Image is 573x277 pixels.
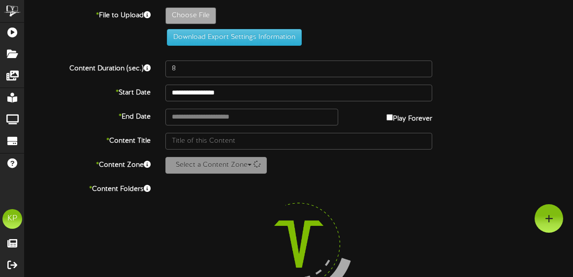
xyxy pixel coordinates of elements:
[165,157,267,174] button: Select a Content Zone
[386,109,432,124] label: Play Forever
[17,7,158,21] label: File to Upload
[17,133,158,146] label: Content Title
[17,109,158,122] label: End Date
[167,29,302,46] button: Download Export Settings Information
[17,61,158,74] label: Content Duration (sec.)
[2,209,22,229] div: KP
[17,157,158,170] label: Content Zone
[17,181,158,194] label: Content Folders
[17,85,158,98] label: Start Date
[165,133,432,150] input: Title of this Content
[386,114,393,121] input: Play Forever
[162,33,302,41] a: Download Export Settings Information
